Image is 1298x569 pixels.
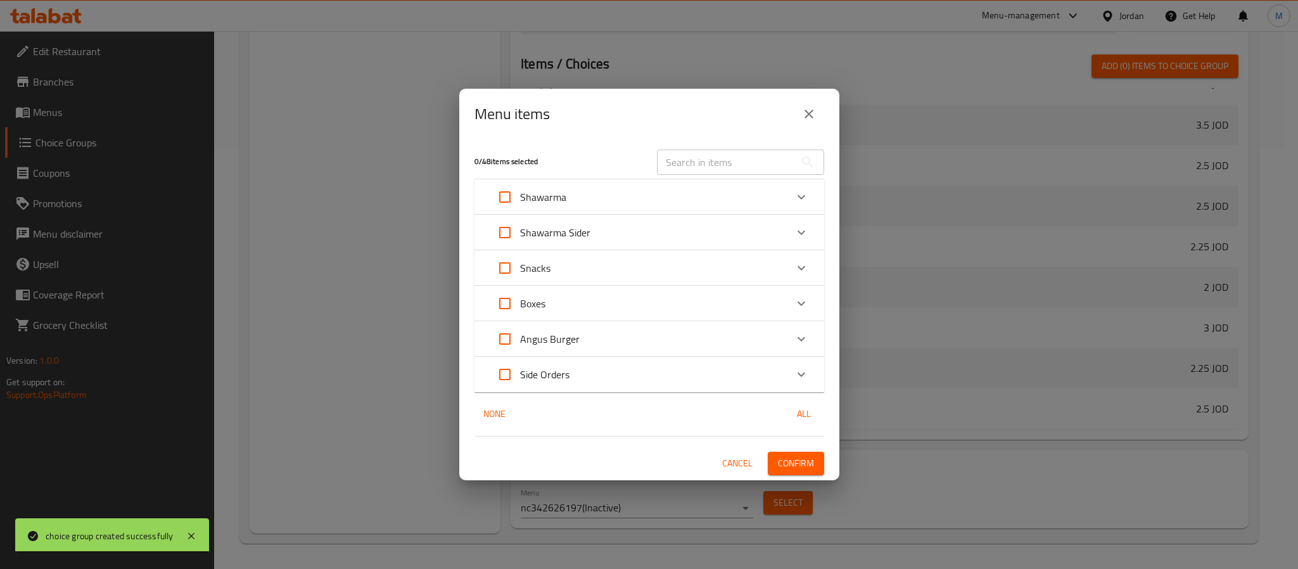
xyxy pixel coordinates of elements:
button: Confirm [768,452,824,475]
div: Expand [474,250,824,286]
div: Expand [474,179,824,215]
div: Expand [474,215,824,250]
span: All [789,406,819,422]
p: Snacks [520,260,550,276]
button: Cancel [717,452,758,475]
p: Angus Burger [520,331,580,347]
h2: Menu items [474,104,550,124]
p: Shawarma [520,189,566,205]
div: choice group created successfully [46,529,174,543]
button: close [794,99,824,129]
p: Side Orders [520,367,569,382]
div: Expand [474,357,824,392]
span: Confirm [778,456,814,471]
span: None [480,406,510,422]
div: Expand [474,321,824,357]
h5: 0 / 48 items selected [474,157,642,167]
input: Search in items [657,150,795,175]
p: Boxes [520,296,545,311]
p: Shawarma Sider [520,225,590,240]
button: All [784,402,824,426]
span: Cancel [722,456,753,471]
div: Expand [474,286,824,321]
button: None [474,402,515,426]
